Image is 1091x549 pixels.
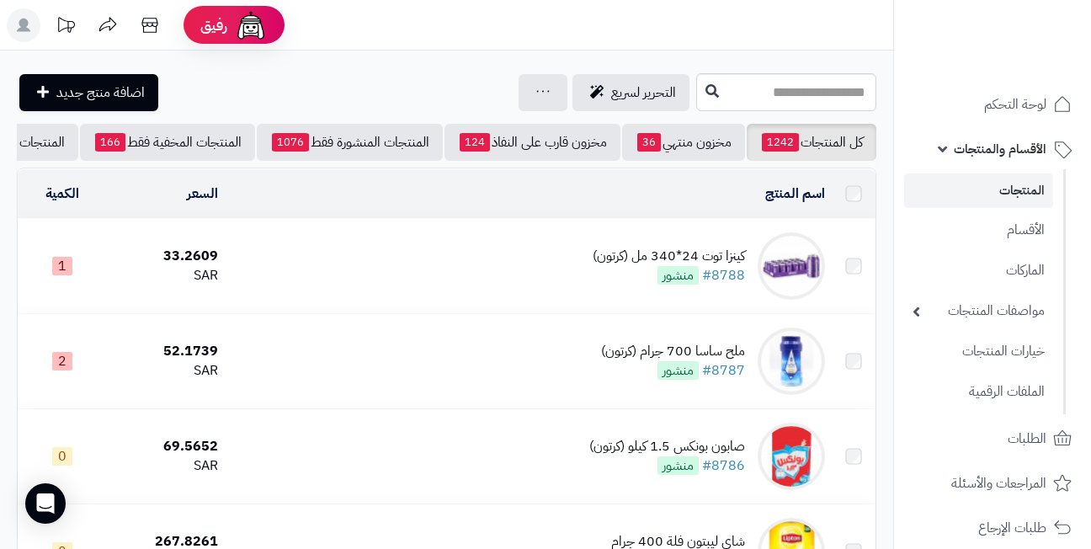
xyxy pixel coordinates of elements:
a: الملفات الرقمية [904,374,1053,410]
a: #8787 [702,360,745,381]
span: منشور [657,361,699,380]
a: التحرير لسريع [572,74,689,111]
div: SAR [113,456,218,476]
div: 33.2609 [113,247,218,266]
a: المنتجات المخفية فقط166 [80,124,255,161]
a: مواصفات المنتجات [904,293,1053,329]
a: مخزون منتهي36 [622,124,745,161]
span: 0 [52,447,72,466]
span: 1 [52,257,72,275]
span: طلبات الإرجاع [978,516,1046,540]
div: SAR [113,266,218,285]
a: لوحة التحكم [904,84,1081,125]
span: منشور [657,266,699,285]
div: 52.1739 [113,342,218,361]
a: #8788 [702,265,745,285]
span: 1076 [272,133,309,152]
a: الكمية [45,184,79,204]
span: المراجعات والأسئلة [951,472,1046,495]
span: 2 [52,352,72,370]
a: المنتجات [904,173,1053,208]
span: لوحة التحكم [984,93,1046,116]
div: SAR [113,361,218,381]
div: ملح ساسا 700 جرام (كرتون) [601,342,745,361]
span: 124 [460,133,490,152]
a: اضافة منتج جديد [19,74,158,111]
span: اضافة منتج جديد [56,83,145,103]
a: الماركات [904,253,1053,289]
span: منشور [657,456,699,475]
span: رفيق [200,15,227,35]
span: الأقسام والمنتجات [954,137,1046,161]
span: 166 [95,133,125,152]
div: 69.5652 [113,437,218,456]
div: Open Intercom Messenger [25,483,66,524]
a: الأقسام [904,212,1053,248]
a: كل المنتجات1242 [747,124,876,161]
a: الطلبات [904,418,1081,459]
div: صابون بونكس 1.5 كيلو (كرتون) [589,437,745,456]
a: طلبات الإرجاع [904,508,1081,548]
a: السعر [187,184,218,204]
a: مخزون قارب على النفاذ124 [444,124,620,161]
img: ai-face.png [234,8,268,42]
span: 1242 [762,133,799,152]
img: صابون بونكس 1.5 كيلو (كرتون) [758,423,825,490]
a: المراجعات والأسئلة [904,463,1081,504]
img: كينزا توت 24*340 مل (كرتون) [758,232,825,300]
a: اسم المنتج [765,184,825,204]
span: الطلبات [1008,427,1046,450]
a: #8786 [702,456,745,476]
span: التحرير لسريع [611,83,676,103]
a: تحديثات المنصة [45,8,87,46]
div: كينزا توت 24*340 مل (كرتون) [593,247,745,266]
a: المنتجات المنشورة فقط1076 [257,124,443,161]
img: ملح ساسا 700 جرام (كرتون) [758,328,825,395]
span: 36 [637,133,661,152]
a: خيارات المنتجات [904,333,1053,370]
